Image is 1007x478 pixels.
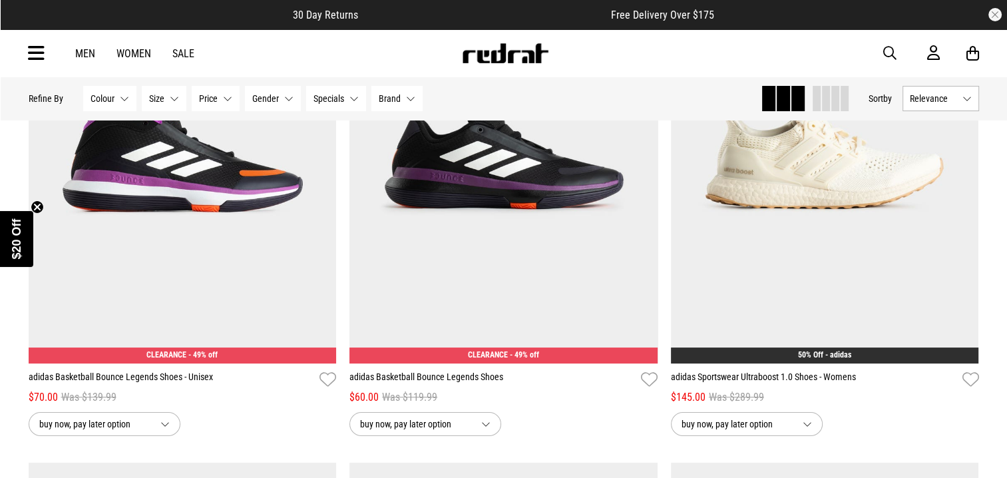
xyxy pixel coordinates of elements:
span: Price [199,93,218,104]
button: buy now, pay later option [671,412,823,436]
span: Relevance [910,93,957,104]
span: Was $289.99 [709,389,764,405]
a: Sale [172,47,194,60]
a: adidas Basketball Bounce Legends Shoes - Unisex [29,370,315,389]
button: Colour [83,86,136,111]
iframe: Customer reviews powered by Trustpilot [385,8,584,21]
span: - 49% off [510,350,539,359]
span: CLEARANCE [468,350,508,359]
a: Women [116,47,151,60]
img: Redrat logo [461,43,549,63]
button: Relevance [903,86,979,111]
span: $145.00 [671,389,705,405]
button: Open LiveChat chat widget [11,5,51,45]
span: Colour [91,93,114,104]
span: buy now, pay later option [360,416,471,432]
span: $70.00 [29,389,58,405]
span: Gender [252,93,279,104]
a: Men [75,47,95,60]
span: Was $139.99 [61,389,116,405]
span: - 49% off [188,350,218,359]
span: buy now, pay later option [682,416,792,432]
p: Refine By [29,93,63,104]
span: by [883,93,892,104]
button: Size [142,86,186,111]
a: adidas Basketball Bounce Legends Shoes [349,370,636,389]
button: Specials [306,86,366,111]
button: Sortby [869,91,892,107]
span: Brand [379,93,401,104]
button: Brand [371,86,423,111]
button: buy now, pay later option [349,412,501,436]
span: CLEARANCE [146,350,186,359]
button: Price [192,86,240,111]
span: Specials [313,93,344,104]
button: Gender [245,86,301,111]
button: buy now, pay later option [29,412,180,436]
span: 30 Day Returns [293,9,358,21]
span: buy now, pay later option [39,416,150,432]
a: adidas Sportswear Ultraboost 1.0 Shoes - Womens [671,370,957,389]
span: Free Delivery Over $175 [611,9,714,21]
span: $60.00 [349,389,379,405]
span: $20 Off [10,218,23,259]
span: Was $119.99 [382,389,437,405]
a: 50% Off - adidas [798,350,851,359]
span: Size [149,93,164,104]
button: Close teaser [31,200,44,214]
